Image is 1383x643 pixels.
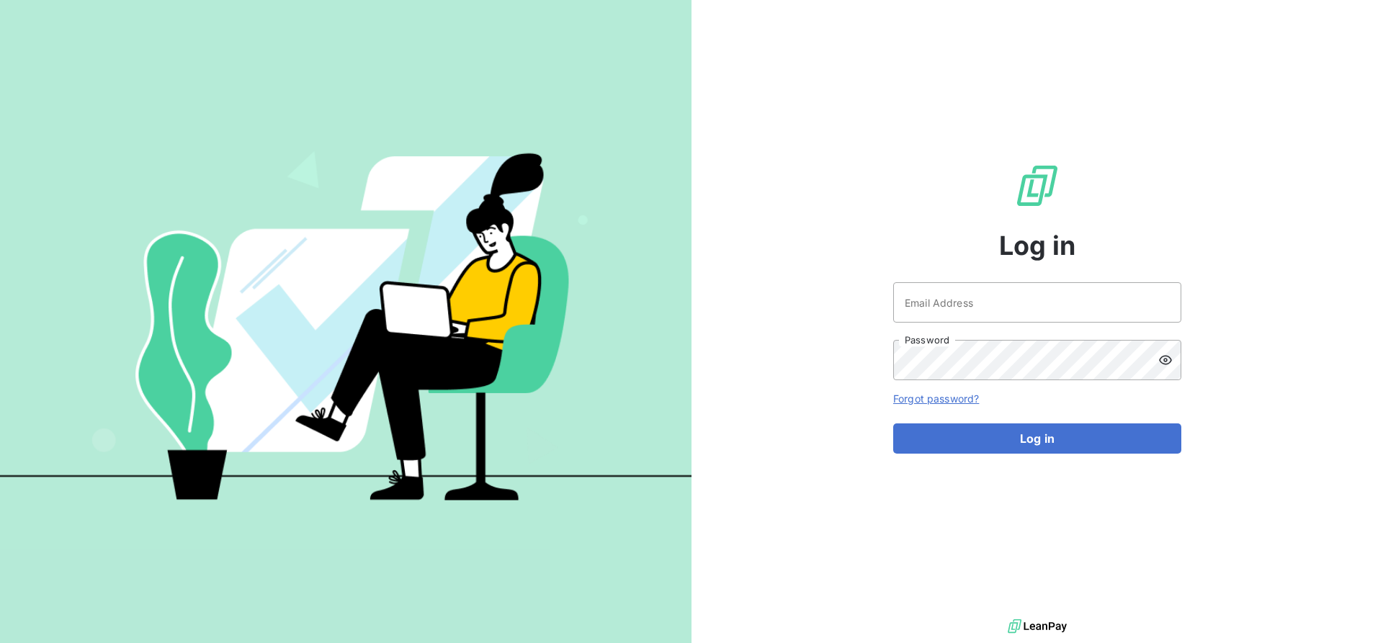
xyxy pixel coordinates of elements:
img: logo [1008,616,1067,637]
img: LeanPay Logo [1014,163,1060,209]
button: Log in [893,423,1181,454]
input: placeholder [893,282,1181,323]
span: Log in [999,226,1076,265]
a: Forgot password? [893,392,979,405]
